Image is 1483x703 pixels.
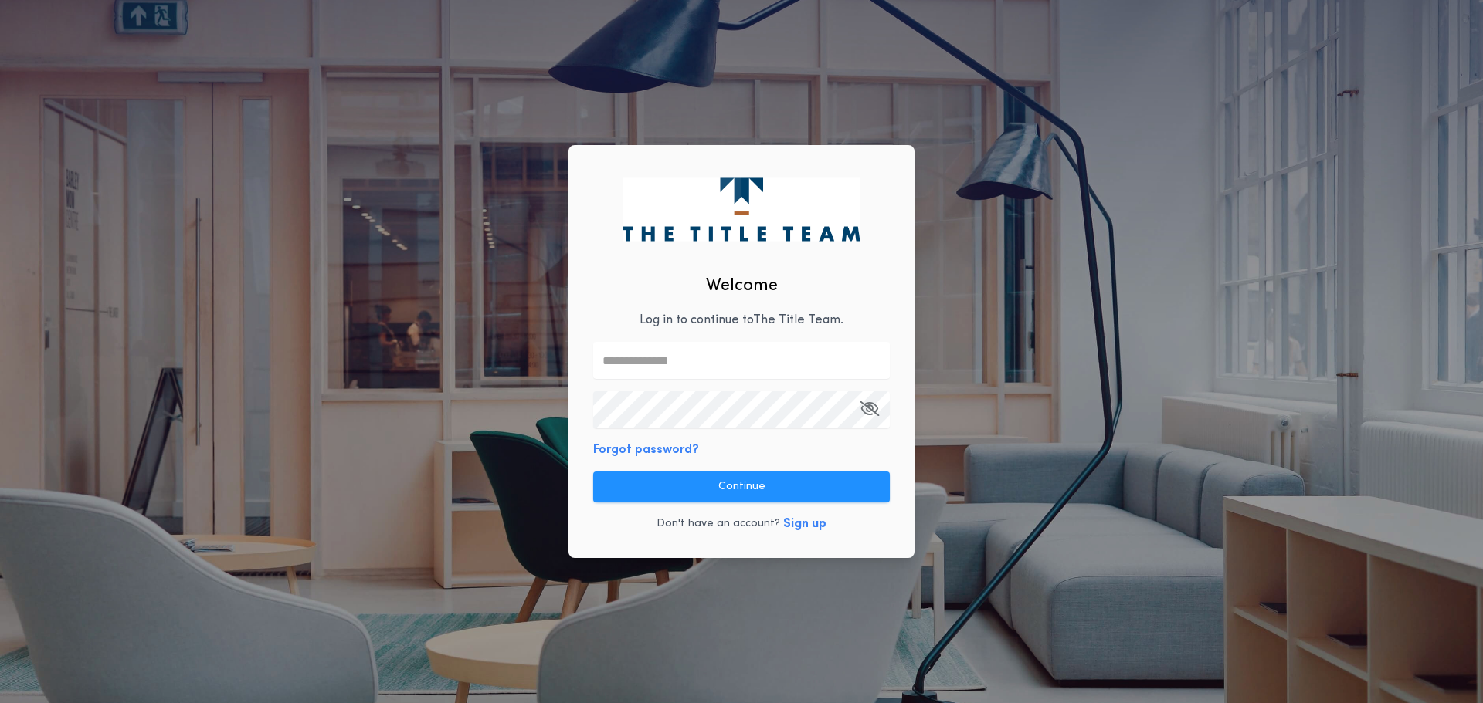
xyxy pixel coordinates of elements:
[623,177,860,241] img: logo
[593,441,699,459] button: Forgot password?
[640,311,843,330] p: Log in to continue to The Title Team .
[783,515,826,533] button: Sign up
[657,516,780,532] p: Don't have an account?
[706,273,778,299] h2: Welcome
[593,471,890,502] button: Continue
